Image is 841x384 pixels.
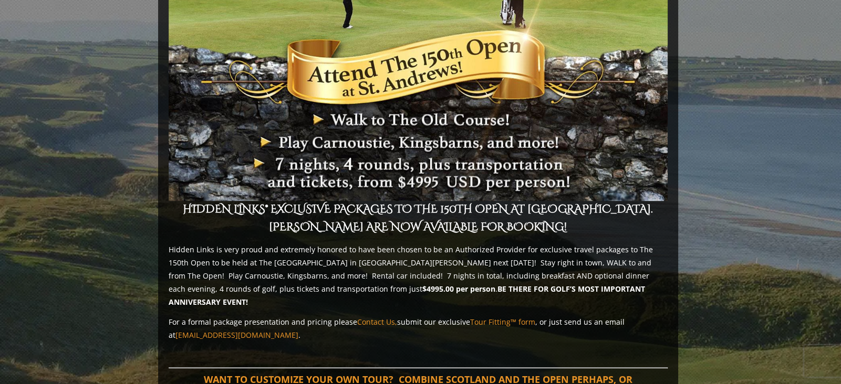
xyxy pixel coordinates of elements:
[175,330,298,340] a: [EMAIL_ADDRESS][DOMAIN_NAME]
[422,284,495,294] strong: $4995.00 per person
[169,315,668,342] p: For a formal package presentation and pricing please submit our exclusive , or just send us an em...
[470,317,535,327] a: Tour Fitting™ form
[169,243,668,309] p: Hidden Links is very proud and extremely honored to have been chosen to be an Authorized Provider...
[357,317,397,327] a: Contact Us,
[183,202,653,234] strong: HIDDEN LINKS® EXCLUSIVE PACKAGES TO THE 150TH OPEN AT [GEOGRAPHIC_DATA]. [PERSON_NAME] ARE NOW AV...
